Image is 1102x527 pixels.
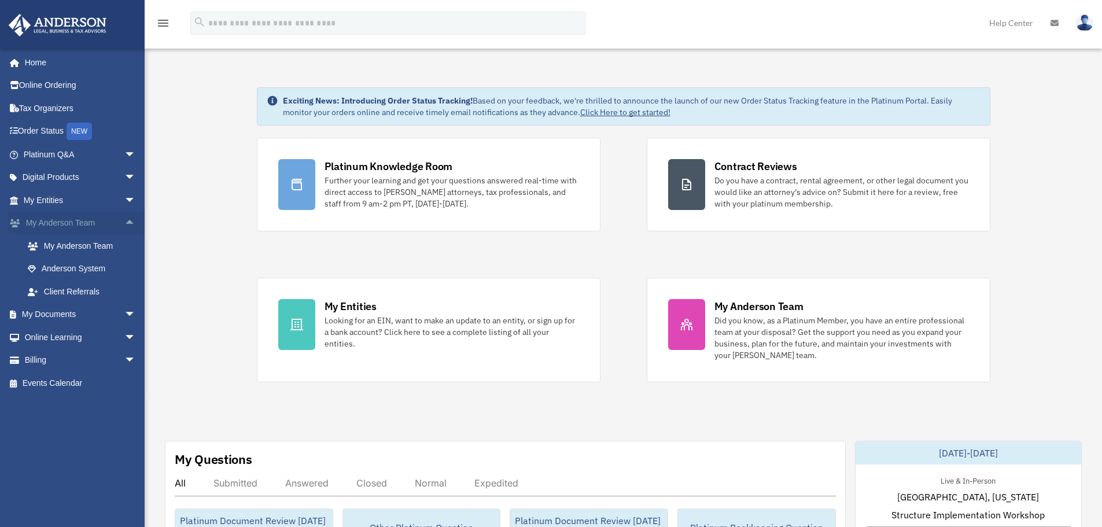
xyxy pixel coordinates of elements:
a: Platinum Q&Aarrow_drop_down [8,143,153,166]
div: Closed [356,477,387,489]
div: Did you know, as a Platinum Member, you have an entire professional team at your disposal? Get th... [714,315,969,361]
div: Contract Reviews [714,159,797,174]
span: Structure Implementation Workshop [891,508,1045,522]
span: arrow_drop_down [124,349,148,373]
div: NEW [67,123,92,140]
a: My Anderson Teamarrow_drop_up [8,212,153,235]
i: menu [156,16,170,30]
a: My Entities Looking for an EIN, want to make an update to an entity, or sign up for a bank accoun... [257,278,600,382]
a: Tax Organizers [8,97,153,120]
a: Platinum Knowledge Room Further your learning and get your questions answered real-time with dire... [257,138,600,231]
a: Contract Reviews Do you have a contract, rental agreement, or other legal document you would like... [647,138,990,231]
div: Normal [415,477,447,489]
div: Platinum Knowledge Room [325,159,453,174]
span: arrow_drop_down [124,303,148,327]
span: arrow_drop_down [124,166,148,190]
div: Submitted [213,477,257,489]
div: Expedited [474,477,518,489]
div: Do you have a contract, rental agreement, or other legal document you would like an attorney's ad... [714,175,969,209]
div: Looking for an EIN, want to make an update to an entity, or sign up for a bank account? Click her... [325,315,579,349]
a: My Entitiesarrow_drop_down [8,189,153,212]
div: Based on your feedback, we're thrilled to announce the launch of our new Order Status Tracking fe... [283,95,981,118]
div: My Questions [175,451,252,468]
a: Home [8,51,148,74]
div: Live & In-Person [931,474,1005,486]
span: arrow_drop_down [124,189,148,212]
a: Client Referrals [16,280,153,303]
a: Online Ordering [8,74,153,97]
a: My Anderson Team [16,234,153,257]
a: Click Here to get started! [580,107,670,117]
a: My Documentsarrow_drop_down [8,303,153,326]
span: arrow_drop_up [124,212,148,235]
img: User Pic [1076,14,1093,31]
a: Billingarrow_drop_down [8,349,153,372]
a: menu [156,20,170,30]
a: Order StatusNEW [8,120,153,143]
a: Online Learningarrow_drop_down [8,326,153,349]
div: [DATE]-[DATE] [856,441,1081,465]
span: [GEOGRAPHIC_DATA], [US_STATE] [897,490,1039,504]
div: My Anderson Team [714,299,804,314]
a: Events Calendar [8,371,153,395]
a: Anderson System [16,257,153,281]
div: All [175,477,186,489]
a: My Anderson Team Did you know, as a Platinum Member, you have an entire professional team at your... [647,278,990,382]
img: Anderson Advisors Platinum Portal [5,14,110,36]
div: Further your learning and get your questions answered real-time with direct access to [PERSON_NAM... [325,175,579,209]
span: arrow_drop_down [124,326,148,349]
div: Answered [285,477,329,489]
i: search [193,16,206,28]
span: arrow_drop_down [124,143,148,167]
div: My Entities [325,299,377,314]
a: Digital Productsarrow_drop_down [8,166,153,189]
strong: Exciting News: Introducing Order Status Tracking! [283,95,473,106]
